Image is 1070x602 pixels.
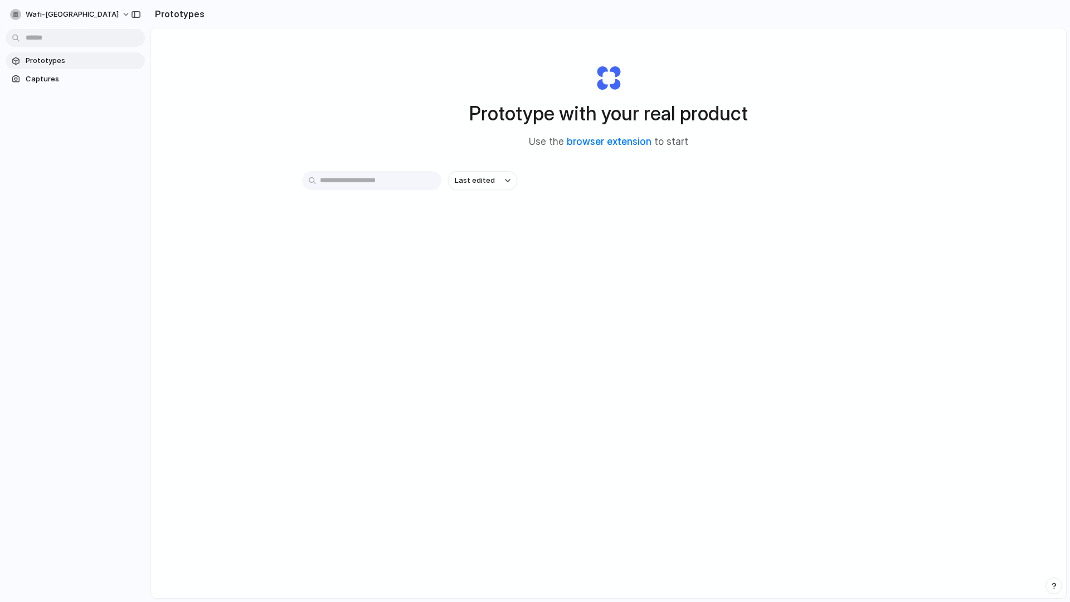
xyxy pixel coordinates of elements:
button: Last edited [448,171,517,190]
a: browser extension [567,136,651,147]
span: Last edited [455,175,495,186]
span: Use the to start [529,135,688,149]
h2: Prototypes [150,7,205,21]
a: Captures [6,71,145,88]
span: Captures [26,74,140,85]
button: wafi-[GEOGRAPHIC_DATA] [6,6,136,23]
span: wafi-[GEOGRAPHIC_DATA] [26,9,119,20]
h1: Prototype with your real product [469,99,748,128]
a: Prototypes [6,52,145,69]
span: Prototypes [26,55,140,66]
